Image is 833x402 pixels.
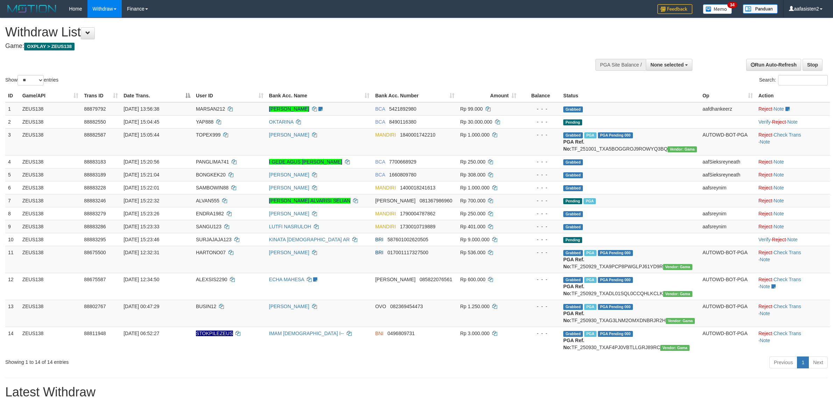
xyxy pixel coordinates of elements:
label: Show entries [5,75,58,85]
span: BRI [375,250,383,255]
td: ZEUS138 [20,168,82,181]
span: Copy 587601002620505 to clipboard [387,237,428,242]
span: [DATE] 15:21:04 [123,172,159,178]
a: Check Trans [774,331,801,336]
a: LUTFI NASRULOH [269,224,311,229]
span: SANGU123 [196,224,221,229]
span: Grabbed [563,132,583,138]
span: Grabbed [563,250,583,256]
td: AUTOWD-BOT-PGA [700,300,756,327]
a: Check Trans [774,277,801,282]
td: · · [756,300,830,327]
span: Grabbed [563,211,583,217]
th: Bank Acc. Name: activate to sort column ascending [266,89,373,102]
span: PGA Pending [598,331,633,337]
td: · [756,168,830,181]
a: Check Trans [774,250,801,255]
td: · [756,181,830,194]
span: HARTONO07 [196,250,226,255]
td: 13 [5,300,20,327]
td: · · [756,115,830,128]
a: Check Trans [774,304,801,309]
td: 7 [5,194,20,207]
span: Pending [563,198,582,204]
td: 6 [5,181,20,194]
a: Note [760,139,770,145]
th: ID [5,89,20,102]
b: PGA Ref. No: [563,257,584,269]
span: Rp 250.000 [460,211,485,216]
span: Marked by aafsreyleap [584,304,596,310]
a: Reject [772,237,786,242]
select: Showentries [17,75,44,85]
span: Vendor URL: https://trx31.1velocity.biz [666,318,695,324]
a: Reject [758,185,772,190]
b: PGA Ref. No: [563,139,584,152]
a: Note [774,172,784,178]
a: Stop [803,59,823,71]
td: · [756,155,830,168]
a: [PERSON_NAME] [269,211,309,216]
a: Reject [758,159,772,165]
a: Note [774,211,784,216]
span: Rp 700.000 [460,198,485,203]
a: Reject [758,250,772,255]
div: - - - [522,276,558,283]
span: 88802767 [84,304,106,309]
span: BCA [375,119,385,125]
span: Copy 1790004787862 to clipboard [400,211,435,216]
a: Note [760,338,770,343]
a: [PERSON_NAME] [269,185,309,190]
a: IMAM [DEMOGRAPHIC_DATA] I-- [269,331,344,336]
span: Rp 600.000 [460,277,485,282]
a: I GEDE AGUS [PERSON_NAME] [269,159,342,165]
span: [DATE] 12:32:31 [123,250,159,255]
td: 9 [5,220,20,233]
a: ECHA MAHESA [269,277,304,282]
a: Next [809,356,828,368]
span: Rp 1.000.000 [460,185,489,190]
td: TF_250929_TXA9PCP8PWGLPJ61YD9R [560,246,700,273]
span: Rp 99.000 [460,106,483,112]
span: PGA Pending [598,250,633,256]
span: OVO [375,304,386,309]
span: Grabbed [563,277,583,283]
a: Previous [769,356,797,368]
span: 34 [727,2,737,8]
span: Copy 7700668929 to clipboard [389,159,416,165]
a: KINATA [DEMOGRAPHIC_DATA] AR [269,237,350,242]
span: 88883279 [84,211,106,216]
h1: Latest Withdraw [5,385,828,399]
span: BRI [375,237,383,242]
span: MANDIRI [375,185,396,190]
span: Grabbed [563,172,583,178]
div: PGA Site Balance / [595,59,646,71]
span: Copy 1730010719889 to clipboard [400,224,435,229]
span: ALEXSIS2290 [196,277,227,282]
span: [DATE] 15:23:46 [123,237,159,242]
span: Rp 250.000 [460,159,485,165]
a: Verify [758,237,771,242]
td: ZEUS138 [20,327,82,354]
span: BNI [375,331,383,336]
b: PGA Ref. No: [563,338,584,350]
td: ZEUS138 [20,194,82,207]
span: Copy 1660809780 to clipboard [389,172,416,178]
span: MANDIRI [375,224,396,229]
td: AUTOWD-BOT-PGA [700,246,756,273]
span: PGA Pending [598,304,633,310]
div: - - - [522,249,558,256]
label: Search: [759,75,828,85]
a: [PERSON_NAME] ALVARISI SELIAN [269,198,351,203]
th: User ID: activate to sort column ascending [193,89,266,102]
span: [DATE] 06:52:27 [123,331,159,336]
td: · [756,194,830,207]
span: ALVAN555 [196,198,219,203]
div: Showing 1 to 14 of 14 entries [5,356,342,366]
span: 88675587 [84,277,106,282]
td: 10 [5,233,20,246]
span: [DATE] 15:23:26 [123,211,159,216]
a: Note [774,106,784,112]
td: ZEUS138 [20,128,82,155]
span: SAMBOWIN88 [196,185,228,190]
